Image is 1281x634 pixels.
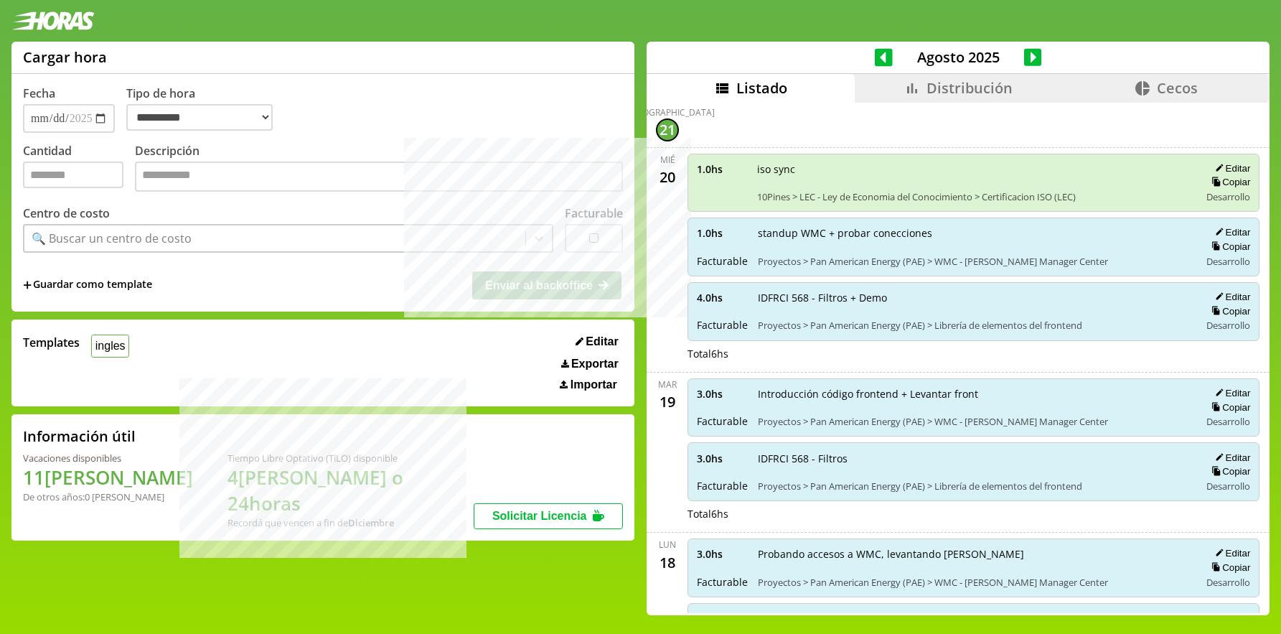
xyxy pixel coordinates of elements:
[758,387,1190,401] span: Introducción código frontend + Levantar front
[697,291,748,304] span: 4.0 hs
[126,85,284,133] label: Tipo de hora
[23,426,136,446] h2: Información útil
[1211,547,1250,559] button: Editar
[227,465,474,516] h1: 4 [PERSON_NAME] o 24 horas
[32,230,192,246] div: 🔍 Buscar un centro de costo
[557,357,623,371] button: Exportar
[586,335,618,348] span: Editar
[227,452,474,465] div: Tiempo Libre Optativo (TiLO) disponible
[758,452,1190,465] span: IDFRCI 568 - Filtros
[1211,612,1250,624] button: Editar
[1207,561,1250,574] button: Copiar
[1211,162,1250,174] button: Editar
[758,226,1190,240] span: standup WMC + probar conecciones
[23,85,55,101] label: Fecha
[697,387,748,401] span: 3.0 hs
[697,612,748,625] span: 3.0 hs
[1207,176,1250,188] button: Copiar
[492,510,587,522] span: Solicitar Licencia
[697,162,747,176] span: 1.0 hs
[697,547,748,561] span: 3.0 hs
[1206,190,1250,203] span: Desarrollo
[571,335,623,349] button: Editar
[757,162,1190,176] span: iso sync
[1211,291,1250,303] button: Editar
[660,154,675,166] div: mié
[23,143,135,195] label: Cantidad
[23,452,193,465] div: Vacaciones disponibles
[565,205,623,221] label: Facturable
[474,503,623,529] button: Solicitar Licencia
[758,255,1190,268] span: Proyectos > Pan American Energy (PAE) > WMC - [PERSON_NAME] Manager Center
[571,358,619,370] span: Exportar
[758,547,1190,561] span: Probando accesos a WMC, levantando [PERSON_NAME]
[688,347,1259,360] div: Total 6 hs
[135,162,623,192] textarea: Descripción
[757,190,1190,203] span: 10Pines > LEC - Ley de Economia del Conocimiento > Certificacion ISO (LEC)
[1206,415,1250,428] span: Desarrollo
[1206,255,1250,268] span: Desarrollo
[926,78,1013,98] span: Distribución
[1211,452,1250,464] button: Editar
[758,291,1190,304] span: IDFRCI 568 - Filtros + Demo
[23,277,152,293] span: +Guardar como template
[1207,305,1250,317] button: Copiar
[658,378,677,391] div: mar
[1157,78,1198,98] span: Cecos
[697,414,748,428] span: Facturable
[1207,401,1250,414] button: Copiar
[758,415,1190,428] span: Proyectos > Pan American Energy (PAE) > WMC - [PERSON_NAME] Manager Center
[23,335,80,350] span: Templates
[656,391,679,414] div: 19
[1211,387,1250,399] button: Editar
[736,78,787,98] span: Listado
[688,507,1259,521] div: Total 6 hs
[1207,465,1250,477] button: Copiar
[1207,241,1250,253] button: Copiar
[1206,319,1250,332] span: Desarrollo
[656,118,679,141] div: 21
[135,143,623,195] label: Descripción
[91,335,129,357] button: ingles
[23,277,32,293] span: +
[348,516,394,529] b: Diciembre
[758,576,1190,589] span: Proyectos > Pan American Energy (PAE) > WMC - [PERSON_NAME] Manager Center
[11,11,95,30] img: logotipo
[23,205,110,221] label: Centro de costo
[1211,226,1250,238] button: Editar
[697,226,748,240] span: 1.0 hs
[758,319,1190,332] span: Proyectos > Pan American Energy (PAE) > Librería de elementos del frontend
[758,480,1190,493] span: Proyectos > Pan American Energy (PAE) > Librería de elementos del frontend
[23,162,123,188] input: Cantidad
[23,47,107,67] h1: Cargar hora
[697,452,748,465] span: 3.0 hs
[23,465,193,490] h1: 11 [PERSON_NAME]
[697,479,748,493] span: Facturable
[697,254,748,268] span: Facturable
[647,103,1270,613] div: scrollable content
[571,378,617,391] span: Importar
[126,104,273,131] select: Tipo de hora
[1206,480,1250,493] span: Desarrollo
[659,539,676,551] div: lun
[893,47,1024,67] span: Agosto 2025
[620,106,715,118] div: [DEMOGRAPHIC_DATA]
[758,612,1190,625] span: IDFRCI 568 - filtros
[697,318,748,332] span: Facturable
[697,575,748,589] span: Facturable
[656,551,679,574] div: 18
[227,516,474,529] div: Recordá que vencen a fin de
[656,166,679,189] div: 20
[1206,576,1250,589] span: Desarrollo
[23,490,193,503] div: De otros años: 0 [PERSON_NAME]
